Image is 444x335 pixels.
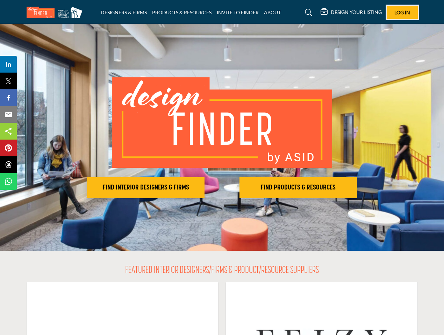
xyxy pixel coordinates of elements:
a: DESIGNERS & FIRMS [101,9,147,15]
img: image [112,77,332,168]
button: FIND INTERIOR DESIGNERS & FIRMS [87,177,205,198]
button: FIND PRODUCTS & RESOURCES [239,177,357,198]
span: Log In [394,9,410,15]
a: ABOUT [264,9,281,15]
img: Site Logo [27,7,86,18]
h2: FIND PRODUCTS & RESOURCES [242,184,355,192]
h2: FEATURED INTERIOR DESIGNERS/FIRMS & PRODUCT/RESOURCE SUPPLIERS [125,265,319,277]
div: DESIGN YOUR LISTING [321,8,382,17]
button: Log In [387,6,418,19]
h5: DESIGN YOUR LISTING [331,9,382,15]
a: PRODUCTS & RESOURCES [152,9,212,15]
a: Search [298,7,317,18]
h2: FIND INTERIOR DESIGNERS & FIRMS [89,184,202,192]
a: INVITE TO FINDER [217,9,259,15]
